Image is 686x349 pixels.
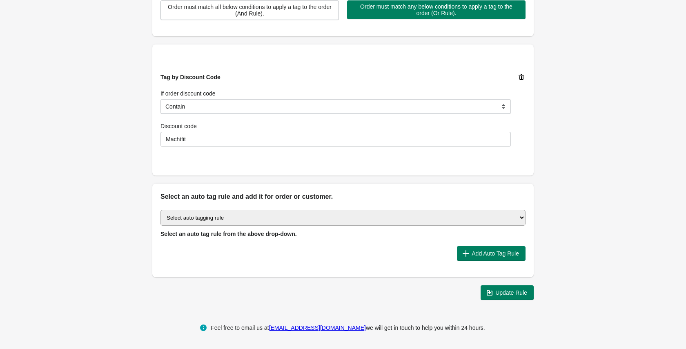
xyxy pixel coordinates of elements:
label: Discount code [160,122,197,130]
label: If order discount code [160,89,216,98]
span: Order must match all below conditions to apply a tag to the order (And Rule). [167,4,332,17]
span: Order must match any below conditions to apply a tag to the order (Or Rule). [354,3,519,16]
span: Add Auto Tag Rule [472,250,519,257]
button: Add Auto Tag Rule [457,246,526,261]
button: Update Rule [481,285,534,300]
div: Feel free to email us at we will get in touch to help you within 24 hours. [211,323,485,333]
span: Select an auto tag rule from the above drop-down. [160,231,297,237]
button: Order must match any below conditions to apply a tag to the order (Or Rule). [347,0,526,19]
a: [EMAIL_ADDRESS][DOMAIN_NAME] [269,325,366,331]
button: Order must match all below conditions to apply a tag to the order (And Rule). [160,0,339,20]
span: Update Rule [495,289,527,296]
h2: Select an auto tag rule and add it for order or customer. [160,192,526,202]
input: Discount code [160,132,511,147]
span: Tag by Discount Code [160,74,220,80]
